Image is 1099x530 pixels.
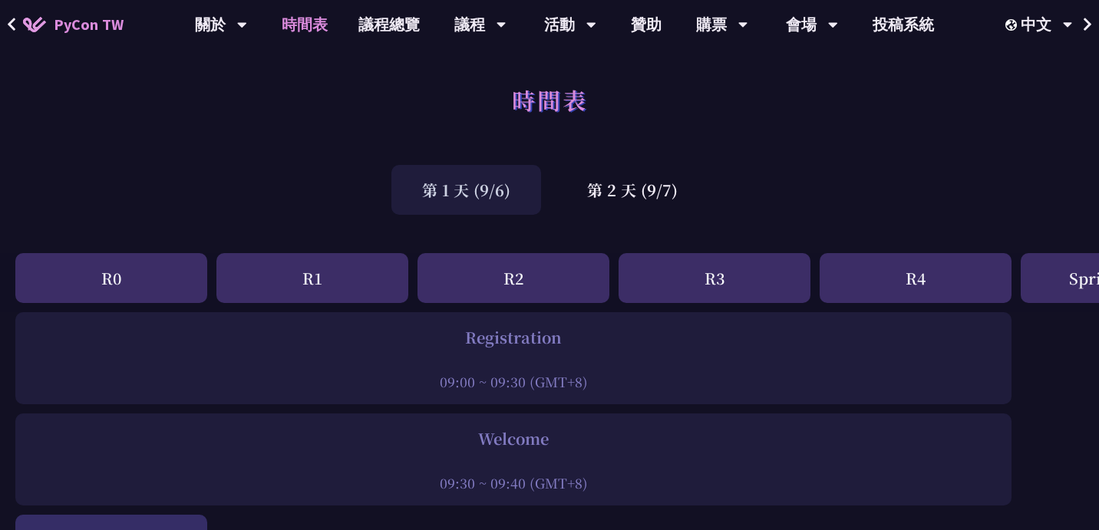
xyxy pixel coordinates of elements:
[556,165,708,215] div: 第 2 天 (9/7)
[54,13,124,36] span: PyCon TW
[15,253,207,303] div: R0
[8,5,139,44] a: PyCon TW
[23,17,46,32] img: Home icon of PyCon TW 2025
[23,427,1004,450] div: Welcome
[391,165,541,215] div: 第 1 天 (9/6)
[1005,19,1021,31] img: Locale Icon
[820,253,1012,303] div: R4
[23,473,1004,492] div: 09:30 ~ 09:40 (GMT+8)
[512,77,588,123] h1: 時間表
[619,253,810,303] div: R3
[23,326,1004,349] div: Registration
[23,372,1004,391] div: 09:00 ~ 09:30 (GMT+8)
[417,253,609,303] div: R2
[216,253,408,303] div: R1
